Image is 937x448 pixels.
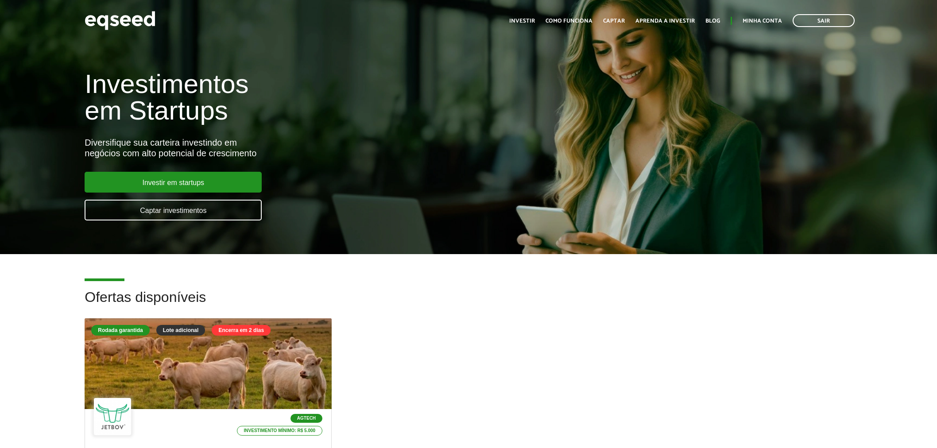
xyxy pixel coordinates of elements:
[546,18,592,24] a: Como funciona
[290,414,322,423] p: Agtech
[237,426,323,436] p: Investimento mínimo: R$ 5.000
[85,9,155,32] img: EqSeed
[603,18,625,24] a: Captar
[85,137,540,158] div: Diversifique sua carteira investindo em negócios com alto potencial de crescimento
[156,325,205,336] div: Lote adicional
[85,71,540,124] h1: Investimentos em Startups
[91,325,149,336] div: Rodada garantida
[793,14,855,27] a: Sair
[743,18,782,24] a: Minha conta
[85,200,262,220] a: Captar investimentos
[509,18,535,24] a: Investir
[85,172,262,193] a: Investir em startups
[85,290,852,318] h2: Ofertas disponíveis
[212,325,271,336] div: Encerra em 2 dias
[705,18,720,24] a: Blog
[635,18,695,24] a: Aprenda a investir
